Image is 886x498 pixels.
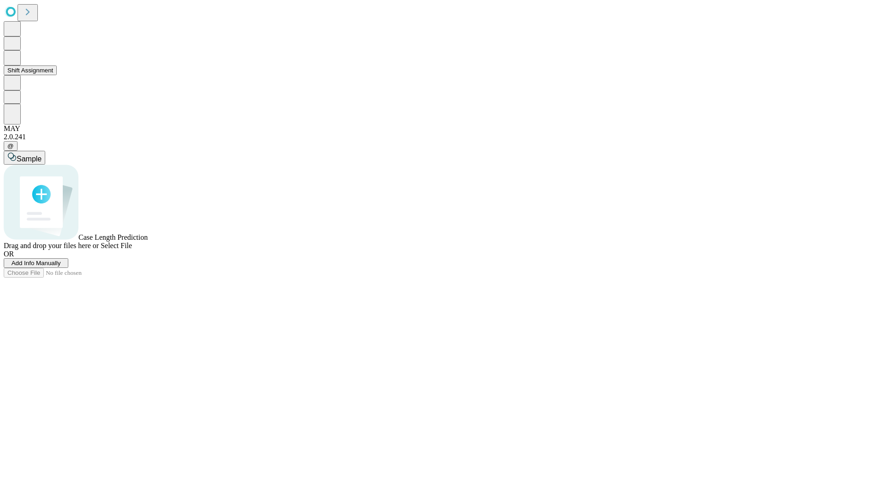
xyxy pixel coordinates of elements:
[4,242,99,249] span: Drag and drop your files here or
[17,155,42,163] span: Sample
[4,65,57,75] button: Shift Assignment
[7,142,14,149] span: @
[4,258,68,268] button: Add Info Manually
[4,250,14,258] span: OR
[4,133,882,141] div: 2.0.241
[12,260,61,267] span: Add Info Manually
[101,242,132,249] span: Select File
[4,151,45,165] button: Sample
[4,141,18,151] button: @
[4,125,882,133] div: MAY
[78,233,148,241] span: Case Length Prediction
